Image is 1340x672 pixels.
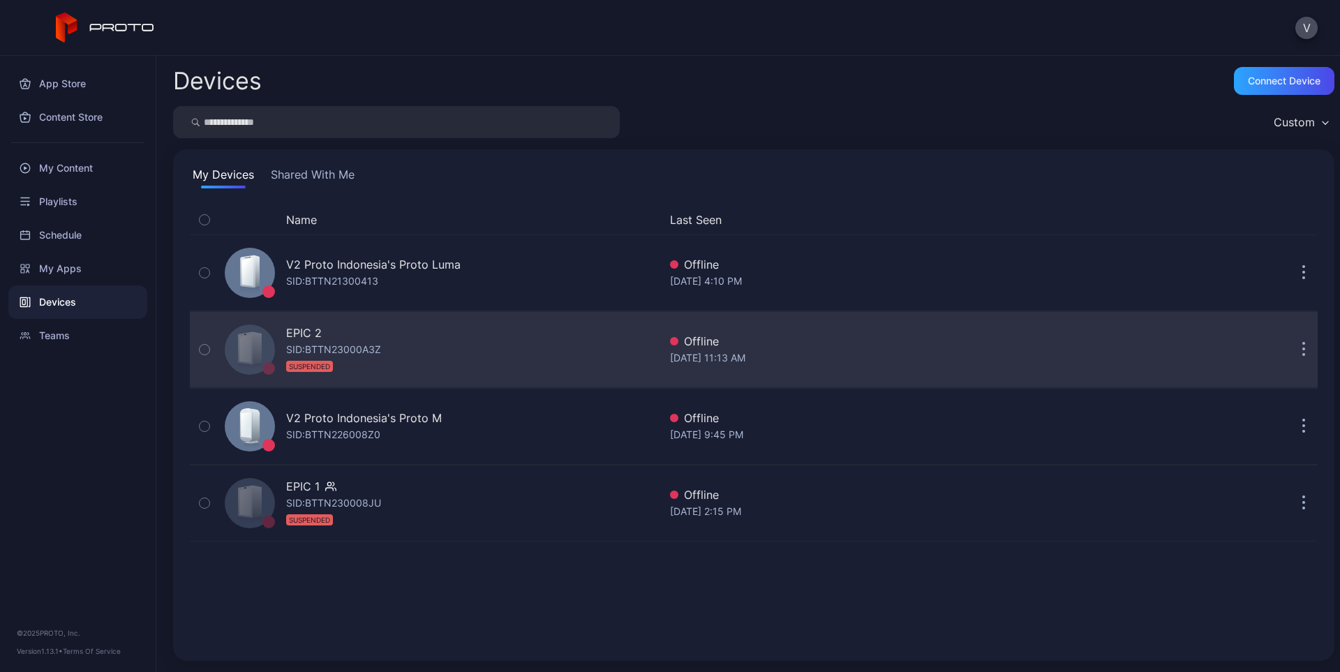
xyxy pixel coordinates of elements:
button: My Devices [190,166,257,188]
div: V2 Proto Indonesia's Proto M [286,410,442,426]
div: [DATE] 4:10 PM [670,273,1142,290]
button: Shared With Me [268,166,357,188]
a: Teams [8,319,147,352]
button: Last Seen [670,211,1136,228]
a: Schedule [8,218,147,252]
button: Connect device [1234,67,1334,95]
div: Offline [670,410,1142,426]
div: [DATE] 11:13 AM [670,350,1142,366]
div: SUSPENDED [286,361,333,372]
div: SID: BTTN23000A3Z [286,341,381,375]
div: [DATE] 9:45 PM [670,426,1142,443]
a: My Apps [8,252,147,285]
div: SID: BTTN230008JU [286,495,381,528]
div: Options [1290,211,1318,228]
div: Offline [670,256,1142,273]
div: Offline [670,486,1142,503]
div: Connect device [1248,75,1320,87]
div: [DATE] 2:15 PM [670,503,1142,520]
h2: Devices [173,68,262,94]
a: Content Store [8,100,147,134]
button: Custom [1267,106,1334,138]
a: App Store [8,67,147,100]
div: SUSPENDED [286,514,333,525]
div: V2 Proto Indonesia's Proto Luma [286,256,461,273]
a: My Content [8,151,147,185]
div: Custom [1274,115,1315,129]
div: SID: BTTN226008Z0 [286,426,380,443]
div: EPIC 2 [286,324,322,341]
div: EPIC 1 [286,478,320,495]
div: SID: BTTN21300413 [286,273,378,290]
span: Version 1.13.1 • [17,647,63,655]
a: Devices [8,285,147,319]
a: Playlists [8,185,147,218]
div: © 2025 PROTO, Inc. [17,627,139,639]
div: Offline [670,333,1142,350]
a: Terms Of Service [63,647,121,655]
button: V [1295,17,1318,39]
button: Name [286,211,317,228]
div: Update Device [1147,211,1273,228]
